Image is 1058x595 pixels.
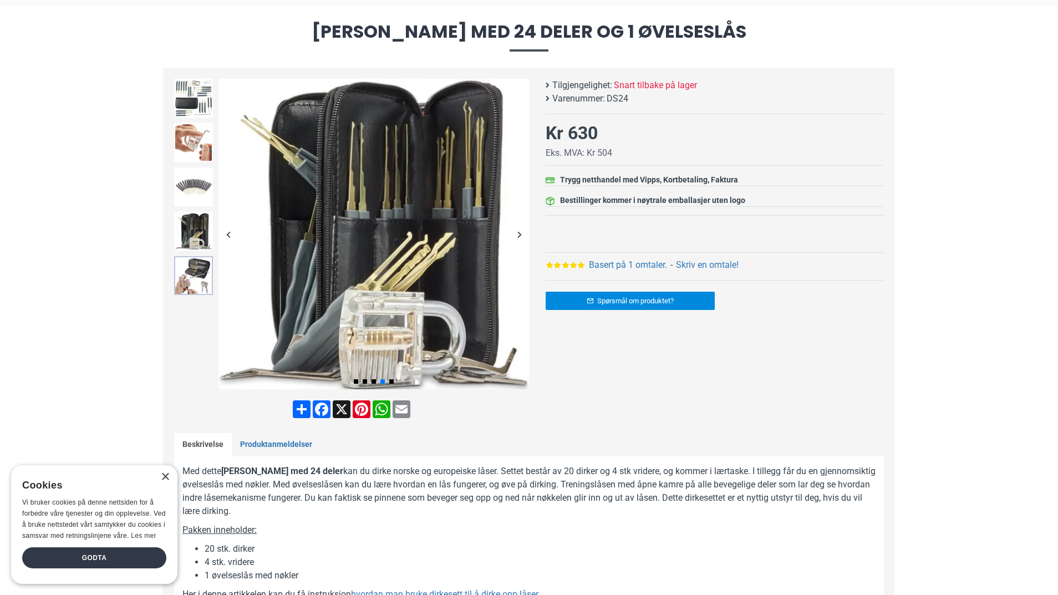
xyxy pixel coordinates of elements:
span: Go to slide 2 [363,379,367,384]
img: Dirkesett med 24 deler og 1 øvelseslås - SpyGadgets.no [174,167,213,206]
span: DS24 [607,92,628,105]
a: Spørsmål om produktet? [546,292,715,310]
div: Godta [22,547,166,568]
a: Les mer, opens a new window [131,532,156,540]
div: Cookies [22,474,159,497]
span: Snart tilbake på lager [614,79,697,92]
p: Med dette kan du dirke norske og europeiske låser. Settet består av 20 dirker og 4 stk vridere, o... [182,465,876,518]
a: WhatsApp [372,400,391,418]
li: 4 stk. vridere [205,556,876,569]
li: 1 øvelseslås med nøkler [205,569,876,582]
span: Go to slide 4 [380,379,385,384]
span: Go to slide 5 [389,379,394,384]
div: Close [161,473,169,481]
div: Previous slide [218,225,238,244]
li: 20 stk. dirker [205,542,876,556]
img: Dirkesett med 24 deler og 1 øvelseslås - SpyGadgets.no [174,212,213,251]
span: Go to slide 1 [354,379,358,384]
a: Facebook [312,400,332,418]
span: Go to slide 3 [372,379,376,384]
img: Dirkesett med 24 deler og 1 øvelseslås - SpyGadgets.no [218,79,529,389]
b: [PERSON_NAME] med 24 deler [221,466,343,476]
a: Basert på 1 omtaler. [589,258,667,272]
b: Varenummer: [552,92,605,105]
div: Kr 630 [546,120,598,146]
b: - [670,260,673,270]
u: Pakken inneholder: [182,525,257,535]
div: Next slide [510,225,529,244]
a: Pinterest [352,400,372,418]
a: Email [391,400,411,418]
img: Dirkesett med 24 deler og 1 øvelseslås - SpyGadgets.no [174,79,213,118]
span: Vi bruker cookies på denne nettsiden for å forbedre våre tjenester og din opplevelse. Ved å bruke... [22,499,166,539]
span: [PERSON_NAME] med 24 deler og 1 øvelseslås [163,23,895,51]
a: X [332,400,352,418]
a: Share [292,400,312,418]
a: Produktanmeldelser [232,433,321,456]
a: Skriv en omtale! [676,258,739,272]
div: Bestillinger kommer i nøytrale emballasjer uten logo [560,195,745,206]
a: Beskrivelse [174,433,232,456]
b: Tilgjengelighet: [552,79,612,92]
img: Dirkesett med 24 deler og 1 øvelseslås - SpyGadgets.no [174,256,213,295]
img: Dirkesett med 24 deler og 1 øvelseslås - SpyGadgets.no [174,123,213,162]
div: Trygg netthandel med Vipps, Kortbetaling, Faktura [560,174,738,186]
